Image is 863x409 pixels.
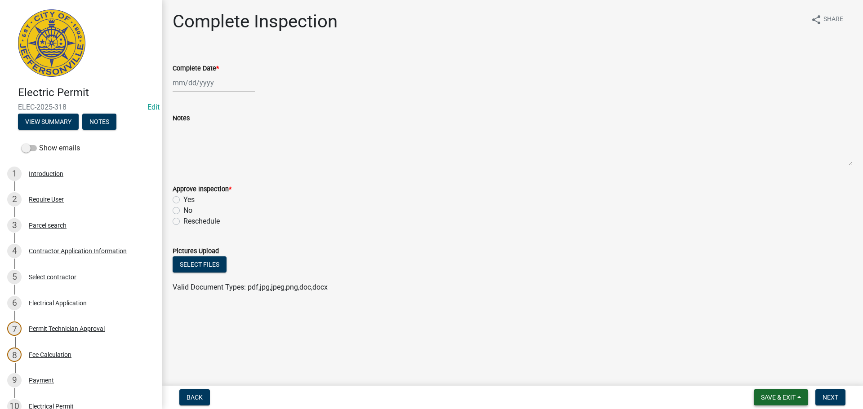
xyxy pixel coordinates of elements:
[7,347,22,362] div: 8
[7,192,22,207] div: 2
[173,256,227,273] button: Select files
[173,66,219,72] label: Complete Date
[173,248,219,255] label: Pictures Upload
[29,248,127,254] div: Contractor Application Information
[29,274,76,280] div: Select contractor
[82,114,116,130] button: Notes
[7,270,22,284] div: 5
[187,394,203,401] span: Back
[18,103,144,111] span: ELEC-2025-318
[18,86,155,99] h4: Electric Permit
[173,74,255,92] input: mm/dd/yyyy
[29,300,87,306] div: Electrical Application
[811,14,822,25] i: share
[7,296,22,310] div: 6
[173,186,231,193] label: Approve Inspection
[7,321,22,336] div: 7
[147,103,160,111] a: Edit
[7,373,22,387] div: 9
[29,352,71,358] div: Fee Calculation
[183,205,192,216] label: No
[18,114,79,130] button: View Summary
[22,143,80,154] label: Show emails
[761,394,796,401] span: Save & Exit
[815,389,845,405] button: Next
[7,244,22,258] div: 4
[18,119,79,126] wm-modal-confirm: Summary
[179,389,210,405] button: Back
[183,194,195,205] label: Yes
[82,119,116,126] wm-modal-confirm: Notes
[173,11,338,32] h1: Complete Inspection
[754,389,808,405] button: Save & Exit
[29,377,54,383] div: Payment
[147,103,160,111] wm-modal-confirm: Edit Application Number
[183,216,220,227] label: Reschedule
[29,171,63,177] div: Introduction
[7,167,22,181] div: 1
[804,11,850,28] button: shareShare
[173,283,328,291] span: Valid Document Types: pdf,jpg,jpeg,png,doc,docx
[823,394,838,401] span: Next
[7,218,22,233] div: 3
[823,14,843,25] span: Share
[29,222,67,229] div: Parcel search
[29,325,105,332] div: Permit Technician Approval
[29,196,64,202] div: Require User
[173,115,190,122] label: Notes
[18,9,85,77] img: City of Jeffersonville, Indiana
